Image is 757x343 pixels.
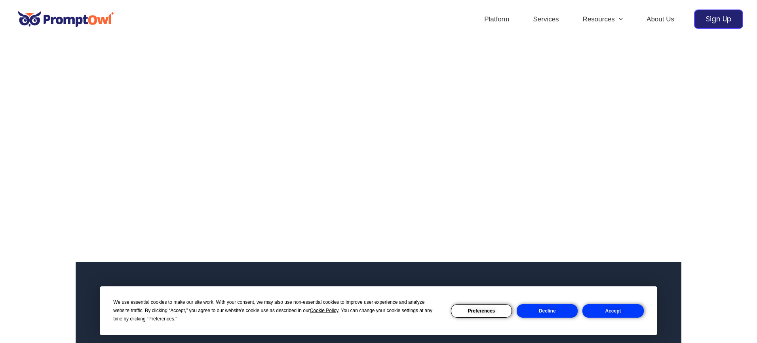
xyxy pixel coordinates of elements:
a: Services [521,6,571,33]
div: We use essential cookies to make our site work. With your consent, we may also use non-essential ... [113,298,441,323]
button: Accept [582,304,643,318]
img: promptowl.ai logo [14,6,119,33]
div: Cookie Consent Prompt [100,286,657,335]
span: Cookie Policy [310,308,339,313]
button: Preferences [451,304,512,318]
a: ResourcesMenu Toggle [571,6,635,33]
span: Preferences [148,316,174,322]
a: Sign Up [694,10,743,29]
span: Menu Toggle [615,6,623,33]
a: Platform [472,6,521,33]
nav: Site Navigation: Header [472,6,686,33]
button: Decline [517,304,578,318]
a: About Us [635,6,686,33]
